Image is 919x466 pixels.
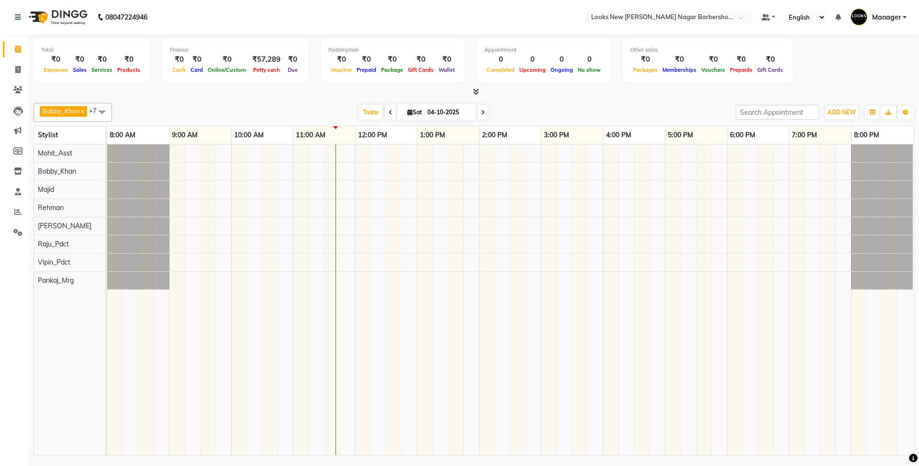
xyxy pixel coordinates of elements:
span: Expenses [41,67,70,73]
div: ₹0 [354,54,379,65]
a: 8:00 PM [852,128,882,142]
div: ₹0 [405,54,436,65]
b: 08047224946 [105,4,147,31]
span: Package [379,67,405,73]
span: Upcoming [517,67,548,73]
div: Finance [170,46,301,54]
span: Sat [405,109,425,116]
span: Voucher [328,67,354,73]
span: Gift Cards [405,67,436,73]
a: 9:00 AM [169,128,200,142]
div: ₹0 [115,54,143,65]
span: Vouchers [699,67,728,73]
div: ₹0 [630,54,660,65]
a: 11:00 AM [293,128,328,142]
span: Bobby_Khan [43,107,80,115]
span: Manager [872,12,901,22]
span: Today [359,105,383,120]
span: Mohit_Asst [38,149,72,157]
span: ADD NEW [828,109,856,116]
div: ₹0 [699,54,728,65]
div: ₹0 [660,54,699,65]
span: Cash [170,67,188,73]
div: ₹0 [70,54,89,65]
input: Search Appointment [736,105,819,120]
div: Redemption [328,46,457,54]
button: ADD NEW [825,106,858,119]
div: ₹57,289 [248,54,284,65]
div: Total [41,46,143,54]
div: ₹0 [328,54,354,65]
span: Sales [70,67,89,73]
a: x [80,107,84,115]
div: Appointment [484,46,603,54]
span: Packages [630,67,660,73]
div: ₹0 [755,54,785,65]
div: ₹0 [379,54,405,65]
div: ₹0 [41,54,70,65]
span: Majid [38,185,54,194]
a: 10:00 AM [232,128,266,142]
span: Services [89,67,115,73]
span: Bobby_Khan [38,167,76,176]
a: 8:00 AM [107,128,138,142]
div: 0 [548,54,575,65]
div: Other sales [630,46,785,54]
span: Gift Cards [755,67,785,73]
span: Completed [484,67,517,73]
div: ₹0 [170,54,188,65]
span: Prepaids [728,67,755,73]
span: No show [575,67,603,73]
span: Products [115,67,143,73]
span: Vipin_Pdct [38,258,70,266]
img: logo [24,4,90,31]
span: Petty cash [251,67,282,73]
div: ₹0 [188,54,205,65]
a: 12:00 PM [356,128,390,142]
span: Ongoing [548,67,575,73]
span: Rehman [38,203,64,212]
span: Prepaid [354,67,379,73]
span: Due [285,67,300,73]
span: Wallet [436,67,457,73]
div: 0 [517,54,548,65]
span: Stylist [38,131,58,139]
span: Online/Custom [205,67,248,73]
a: 7:00 PM [789,128,819,142]
span: Pankaj_Mrg [38,276,74,285]
span: [PERSON_NAME] [38,222,91,230]
a: 6:00 PM [728,128,758,142]
img: Manager [851,9,867,25]
div: ₹0 [205,54,248,65]
div: 0 [575,54,603,65]
div: ₹0 [284,54,301,65]
a: 4:00 PM [604,128,634,142]
a: 5:00 PM [665,128,695,142]
input: 2025-10-04 [425,105,472,120]
span: Card [188,67,205,73]
a: 3:00 PM [541,128,572,142]
div: ₹0 [89,54,115,65]
a: 1:00 PM [417,128,448,142]
span: Raju_Pdct [38,240,69,248]
div: ₹0 [728,54,755,65]
span: +7 [89,107,104,114]
div: 0 [484,54,517,65]
a: 2:00 PM [480,128,510,142]
div: ₹0 [436,54,457,65]
span: Memberships [660,67,699,73]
